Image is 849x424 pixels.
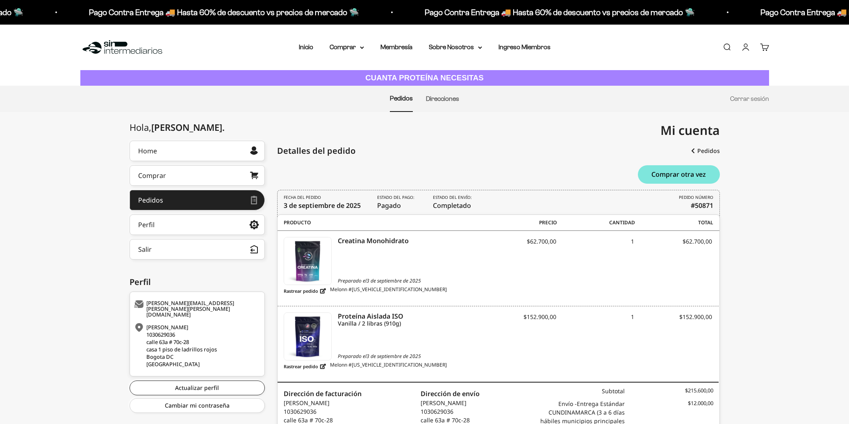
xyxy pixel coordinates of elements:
a: Rastrear pedido [284,361,326,372]
summary: Sobre Nosotros [429,42,482,52]
time: 3 de septiembre de 2025 [366,353,421,360]
img: Creatina Monohidrato [284,237,331,285]
div: Home [138,148,157,154]
span: Producto [284,219,479,226]
div: $215.600,00 [625,387,713,395]
a: Pedidos [130,190,265,210]
div: Perfil [130,276,265,288]
div: Pedidos [138,197,163,203]
i: Estado del pago: [377,194,414,201]
span: $62.700,00 [527,237,556,245]
div: Subtotal [536,387,625,395]
div: [PERSON_NAME] 1030629036 calle 63a # 70c-28 casa 1 piso de ladrillos rojos Bogota DC [GEOGRAPHIC_... [134,324,258,368]
span: Cantidad [557,219,635,226]
a: Proteína Aislada ISO Vanilla / 2 libras (910g) [338,312,478,327]
span: Preparado el [284,353,478,360]
a: Proteína Aislada ISO - Vainilla - Vanilla / 2 libras (910g) [284,312,332,360]
div: $152.900,00 [634,312,712,329]
a: Rastrear pedido [284,286,326,296]
a: Pedidos [691,144,720,158]
span: Completado [433,194,474,210]
a: Comprar [130,165,265,186]
div: Salir [138,246,152,253]
i: Proteína Aislada ISO [338,312,478,320]
span: Preparado el [284,277,478,285]
span: Precio [479,219,557,226]
div: Detalles del pedido [277,145,355,157]
span: Melonn #[US_VEHICLE_IDENTIFICATION_NUMBER] [330,286,447,296]
strong: Dirección de facturación [284,389,362,398]
button: Comprar otra vez [638,165,720,184]
div: Hola, [130,122,225,132]
i: PEDIDO NÚMERO [679,194,713,201]
span: Melonn #[US_VEHICLE_IDENTIFICATION_NUMBER] [330,361,447,372]
a: Creatina Monohidrato [338,237,478,244]
summary: Comprar [330,42,364,52]
span: Envío - [558,400,577,408]
div: [PERSON_NAME][EMAIL_ADDRESS][PERSON_NAME][PERSON_NAME][DOMAIN_NAME] [134,300,258,317]
time: 3 de septiembre de 2025 [284,201,361,210]
a: Perfil [130,214,265,235]
span: [PERSON_NAME] [151,121,225,133]
span: Comprar otra vez [651,171,706,178]
a: Membresía [380,43,412,50]
div: 1 [556,237,634,253]
span: Total [635,219,713,226]
span: Mi cuenta [660,122,720,139]
div: Perfil [138,221,155,228]
time: 3 de septiembre de 2025 [366,277,421,284]
span: . [222,121,225,133]
a: Home [130,141,265,161]
p: Pago Contra Entrega 🚚 Hasta 60% de descuento vs precios de mercado 🛸 [410,6,680,19]
a: Creatina Monohidrato [284,237,332,285]
div: $62.700,00 [634,237,712,253]
a: CUANTA PROTEÍNA NECESITAS [80,70,769,86]
strong: Dirección de envío [421,389,480,398]
i: FECHA DEL PEDIDO [284,194,321,201]
i: Vanilla / 2 libras (910g) [338,320,478,327]
a: Direcciones [426,95,459,102]
span: Pagado [377,194,417,210]
a: Ingreso Miembros [498,43,551,50]
i: Estado del envío: [433,194,472,201]
div: Comprar [138,172,166,179]
a: Cambiar mi contraseña [130,398,265,413]
p: Pago Contra Entrega 🚚 Hasta 60% de descuento vs precios de mercado 🛸 [74,6,344,19]
a: Cerrar sesión [730,95,769,102]
b: #50871 [691,201,713,210]
button: Salir [130,239,265,260]
span: $152.900,00 [524,313,556,321]
strong: CUANTA PROTEÍNA NECESITAS [365,73,484,82]
div: 1 [556,312,634,329]
a: Actualizar perfil [130,381,265,395]
a: Pedidos [390,95,413,102]
img: Proteína Aislada ISO - Vainilla - Vanilla / 2 libras (910g) [284,313,331,360]
a: Inicio [299,43,313,50]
